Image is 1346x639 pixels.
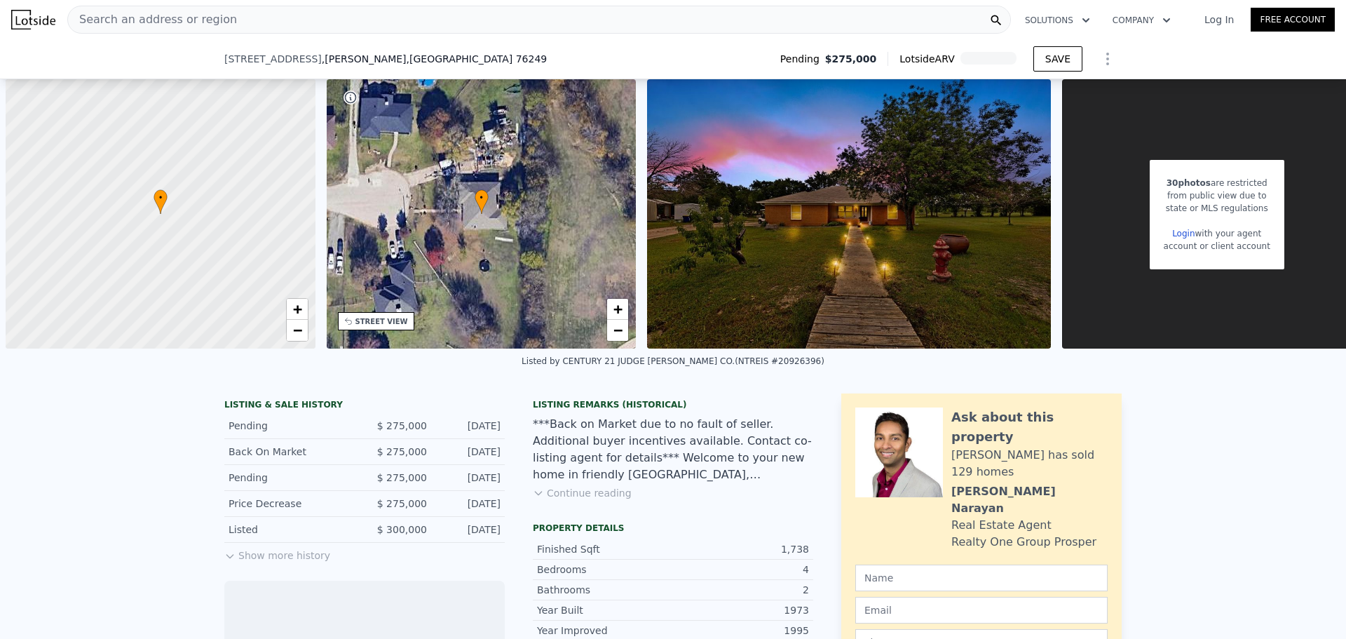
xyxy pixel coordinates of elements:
button: Show Options [1094,45,1122,73]
div: [DATE] [438,497,501,511]
span: + [292,300,301,318]
span: $275,000 [825,52,877,66]
span: , [PERSON_NAME] [322,52,547,66]
span: $ 300,000 [377,524,427,535]
button: SAVE [1033,46,1082,72]
div: Bathrooms [537,583,673,597]
div: 1973 [673,603,809,617]
div: Year Improved [537,624,673,638]
div: ***Back on Market due to no fault of seller. Additional buyer incentives available. Contact co-li... [533,416,813,483]
div: [PERSON_NAME] has sold 129 homes [951,447,1108,480]
div: 1,738 [673,542,809,556]
a: Zoom in [607,299,628,320]
div: Property details [533,523,813,534]
span: [STREET_ADDRESS] [224,52,322,66]
div: Pending [229,419,353,433]
span: $ 275,000 [377,420,427,431]
div: Ask about this property [951,408,1108,447]
a: Free Account [1251,8,1335,32]
button: Solutions [1014,8,1101,33]
span: + [613,300,623,318]
div: Listed by CENTURY 21 JUDGE [PERSON_NAME] CO. (NTREIS #20926396) [522,356,824,366]
span: Search an address or region [68,11,237,28]
div: Listing Remarks (Historical) [533,399,813,410]
div: Price Decrease [229,497,353,511]
div: state or MLS regulations [1164,202,1270,215]
a: Zoom out [607,320,628,341]
div: [DATE] [438,523,501,537]
div: Back On Market [229,445,353,459]
div: Pending [229,471,353,485]
div: [DATE] [438,471,501,485]
span: Pending [780,52,825,66]
span: $ 275,000 [377,446,427,457]
input: Name [855,565,1108,591]
span: Lotside ARV [899,52,960,66]
div: LISTING & SALE HISTORY [224,399,505,413]
img: Sale: 157983290 Parcel: 113457617 [647,79,1051,349]
div: Finished Sqft [537,542,673,556]
div: [DATE] [438,445,501,459]
span: $ 275,000 [377,472,427,483]
span: − [613,321,623,339]
div: Bedrooms [537,563,673,577]
div: Real Estate Agent [951,517,1052,534]
button: Show more history [224,543,330,563]
div: 2 [673,583,809,597]
img: Lotside [11,10,55,29]
div: • [475,189,489,214]
div: 1995 [673,624,809,638]
a: Zoom out [287,320,308,341]
div: account or client account [1164,240,1270,253]
div: Year Built [537,603,673,617]
input: Email [855,597,1108,624]
span: , [GEOGRAPHIC_DATA] 76249 [407,53,548,65]
span: with your agent [1195,229,1262,238]
span: − [292,321,301,339]
span: • [475,191,489,204]
div: Listed [229,523,353,537]
a: Login [1172,229,1195,238]
button: Continue reading [533,486,632,500]
div: [PERSON_NAME] Narayan [951,483,1108,517]
a: Log In [1188,13,1251,27]
div: from public view due to [1164,189,1270,202]
span: 30 photos [1167,178,1211,188]
div: are restricted [1164,177,1270,189]
div: [DATE] [438,419,501,433]
div: 4 [673,563,809,577]
a: Zoom in [287,299,308,320]
span: $ 275,000 [377,498,427,509]
div: STREET VIEW [355,316,408,327]
div: • [154,189,168,214]
div: Realty One Group Prosper [951,534,1096,551]
button: Company [1101,8,1182,33]
span: • [154,191,168,204]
